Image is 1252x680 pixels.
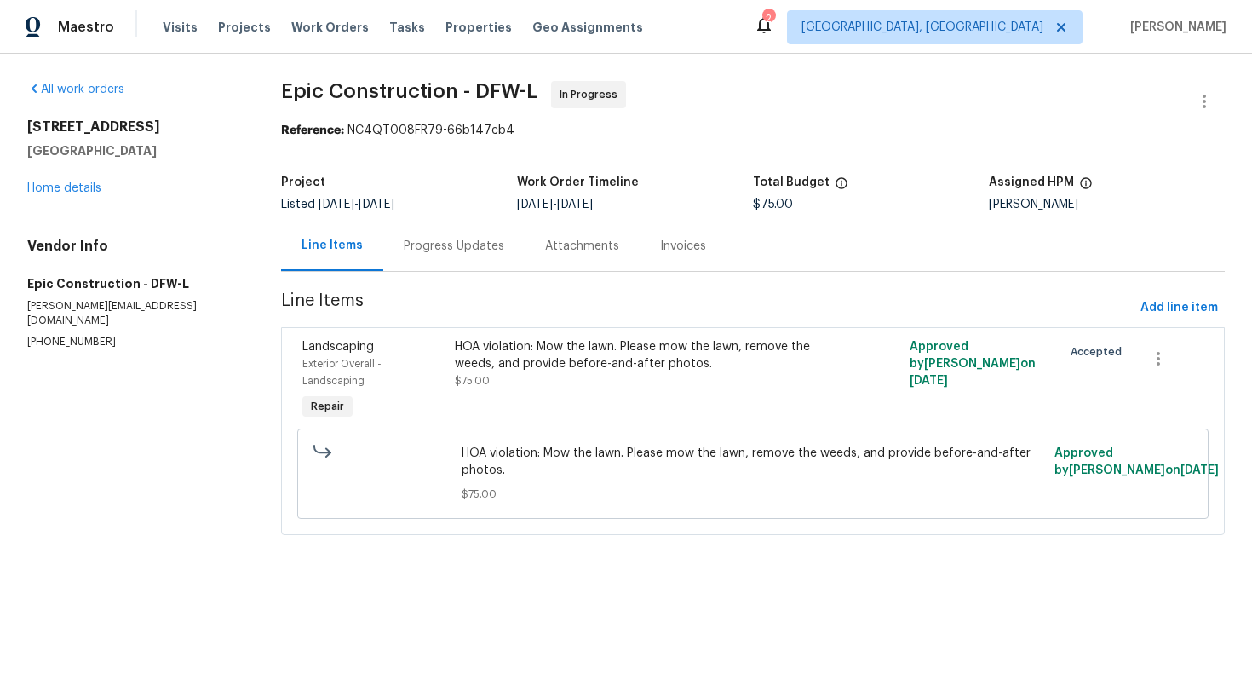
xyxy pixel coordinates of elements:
span: In Progress [560,86,624,103]
button: Add line item [1134,292,1225,324]
span: [PERSON_NAME] [1123,19,1226,36]
span: Line Items [281,292,1134,324]
h2: [STREET_ADDRESS] [27,118,240,135]
div: NC4QT008FR79-66b147eb4 [281,122,1225,139]
div: HOA violation: Mow the lawn. Please mow the lawn, remove the weeds, and provide before-and-after ... [455,338,824,372]
h4: Vendor Info [27,238,240,255]
span: Add line item [1140,297,1218,319]
p: [PHONE_NUMBER] [27,335,240,349]
span: The hpm assigned to this work order. [1079,176,1093,199]
span: [DATE] [319,199,354,210]
a: All work orders [27,84,124,95]
span: Approved by [PERSON_NAME] on [910,341,1036,387]
span: [DATE] [1180,464,1219,476]
span: [DATE] [557,199,593,210]
div: [PERSON_NAME] [989,199,1225,210]
span: - [517,199,593,210]
p: [PERSON_NAME][EMAIL_ADDRESS][DOMAIN_NAME] [27,299,240,328]
span: Maestro [58,19,114,36]
span: Landscaping [302,341,374,353]
a: Home details [27,182,101,194]
span: [DATE] [910,375,948,387]
h5: Project [281,176,325,188]
div: Invoices [660,238,706,255]
span: Exterior Overall - Landscaping [302,359,382,386]
span: Approved by [PERSON_NAME] on [1054,447,1219,476]
span: HOA violation: Mow the lawn. Please mow the lawn, remove the weeds, and provide before-and-after ... [462,445,1044,479]
span: Work Orders [291,19,369,36]
span: Epic Construction - DFW-L [281,81,537,101]
b: Reference: [281,124,344,136]
span: Repair [304,398,351,415]
span: Listed [281,199,394,210]
span: Projects [218,19,271,36]
span: The total cost of line items that have been proposed by Opendoor. This sum includes line items th... [835,176,848,199]
span: Accepted [1071,343,1129,360]
span: [GEOGRAPHIC_DATA], [GEOGRAPHIC_DATA] [801,19,1043,36]
span: $75.00 [462,486,1044,503]
span: Properties [445,19,512,36]
h5: [GEOGRAPHIC_DATA] [27,142,240,159]
span: - [319,199,394,210]
div: Attachments [545,238,619,255]
span: Geo Assignments [532,19,643,36]
span: Tasks [389,21,425,33]
h5: Total Budget [753,176,830,188]
div: Line Items [302,237,363,254]
span: [DATE] [517,199,553,210]
h5: Work Order Timeline [517,176,639,188]
div: Progress Updates [404,238,504,255]
span: $75.00 [753,199,793,210]
h5: Assigned HPM [989,176,1074,188]
span: [DATE] [359,199,394,210]
span: Visits [163,19,198,36]
span: $75.00 [455,376,490,386]
div: 2 [762,10,774,27]
h5: Epic Construction - DFW-L [27,275,240,292]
